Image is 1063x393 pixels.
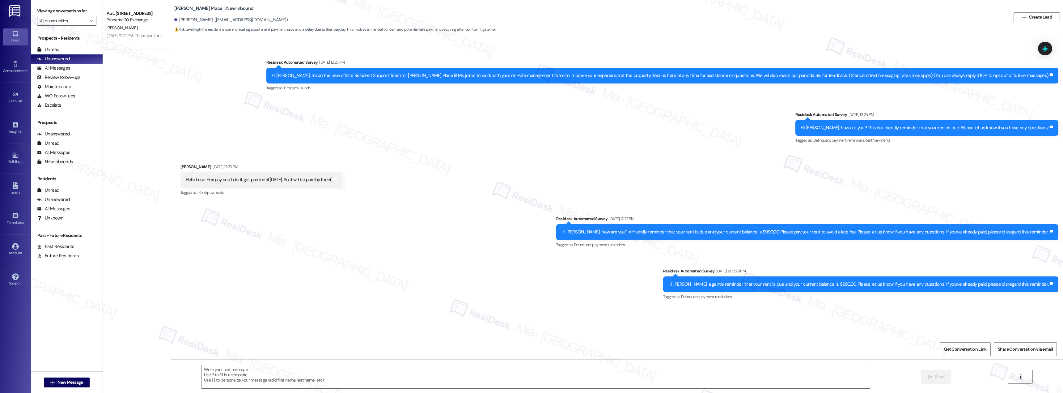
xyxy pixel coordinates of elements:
div: Property: 20 Exchange [107,17,164,23]
div: Unread [37,187,59,194]
div: [DATE] 12:23 PM [318,59,345,66]
span: [PERSON_NAME] [107,25,138,31]
span: : The resident is communicating about a rent payment issue and a delay due to their payday. This ... [174,26,496,33]
span: Rent/payments [865,138,891,143]
div: New Inbounds [37,159,73,165]
div: Residesk Automated Survey [663,268,1058,276]
label: Viewing conversations for [37,6,96,16]
a: Insights • [3,120,28,136]
i:  [50,380,55,385]
span: Delinquent payment reminders , [813,138,865,143]
div: Hello I use Flex pay and I don't get paid until [DATE]. So it will be paid by then(: [186,177,332,183]
div: Future Residents [37,253,79,259]
span: Rent/payments [198,190,224,195]
button: Get Conversation Link [940,342,990,356]
div: Unanswered [37,56,70,62]
div: Hi [PERSON_NAME], a gentle reminder that your rent is due and your current balance is $990.00. Pl... [668,281,1048,288]
span: • [21,128,22,133]
div: All Messages [37,65,70,71]
div: Maintenance [37,83,71,90]
div: Residesk Automated Survey [266,59,1059,68]
span: Send [935,374,944,380]
button: Send [921,370,951,384]
div: Unread [37,140,59,147]
div: Tagged as: [266,83,1059,92]
div: [DATE] 12:22 PM [608,216,634,222]
div: WO Follow-ups [37,93,75,99]
div: Unanswered [37,196,70,203]
div: [PERSON_NAME] [180,164,342,172]
a: Leads [3,181,28,197]
button: Create Lead [1014,12,1060,22]
div: Hi [PERSON_NAME], how are you? This is a friendly reminder that your rent is due. Please let us k... [801,125,1048,131]
span: • [24,220,25,224]
div: Hi [PERSON_NAME], I'm on the new offsite Resident Support Team for [PERSON_NAME] Place II! My job... [272,72,1049,79]
div: Prospects + Residents [31,35,103,41]
div: [DATE] 12:26 PM [211,164,238,170]
a: Site Visit • [3,89,28,106]
div: Tagged as: [556,240,1058,249]
div: [DATE] at 12:29 PM [715,268,746,274]
span: Delinquent payment reminders [681,294,732,299]
div: Past Residents [37,243,74,250]
div: Unanswered [37,131,70,137]
div: Past + Future Residents [31,232,103,239]
div: Hi [PERSON_NAME], how are you? A friendly reminder that your rent is due and your current balance... [561,229,1048,235]
div: Residesk Automated Survey [795,111,1058,120]
button: New Message [44,378,90,387]
span: Property launch [284,85,310,91]
div: Tagged as: [663,292,1058,301]
button: Share Conversation via email [994,342,1057,356]
div: Residents [31,176,103,182]
b: [PERSON_NAME] Place II: New Inbound [174,5,254,12]
i:  [90,18,93,23]
div: Review follow-ups [37,74,80,81]
span: • [28,68,28,72]
span: Get Conversation Link [944,346,986,352]
a: Templates • [3,211,28,228]
i:  [928,374,932,379]
div: Unknown [37,215,63,221]
div: [DATE] 12:25 PM [847,111,874,118]
div: Tagged as: [180,188,342,197]
div: Apt. [STREET_ADDRESS] [107,10,164,17]
span: Delinquent payment reminders [574,242,625,247]
div: All Messages [37,206,70,212]
div: Tagged as: [795,136,1058,145]
div: Residesk Automated Survey [556,216,1058,224]
div: [DATE] 12:21 PM: Thank you for contacting our leasing department. A leasing partner will be in to... [107,33,383,38]
span: Share Conversation via email [998,346,1053,352]
div: [PERSON_NAME]. ([EMAIL_ADDRESS][DOMAIN_NAME]) [174,17,288,23]
a: Inbox [3,28,28,45]
strong: ⚠️ Risk Level: High [174,27,201,32]
input: All communities [40,16,87,26]
a: Support [3,271,28,288]
i:  [1018,374,1023,379]
div: Escalate [37,102,61,109]
i:  [1022,15,1026,20]
div: Prospects [31,119,103,126]
div: All Messages [37,149,70,156]
a: Account [3,241,28,258]
span: Create Lead [1029,14,1052,20]
a: Buildings [3,150,28,167]
span: • [22,98,23,102]
span: New Message [57,379,83,386]
img: ResiDesk Logo [9,5,22,17]
div: Unread [37,46,59,53]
